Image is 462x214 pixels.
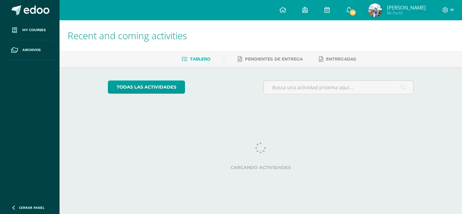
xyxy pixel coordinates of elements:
[108,80,185,94] a: todas las Actividades
[68,29,187,42] span: Recent and coming activities
[19,205,45,210] span: Cerrar panel
[238,54,303,65] a: Pendientes de entrega
[108,165,414,170] label: Cargando actividades
[22,27,46,33] span: My courses
[182,54,210,65] a: Tablero
[5,40,54,60] a: Archivos
[22,47,41,53] span: Archivos
[387,10,426,16] span: Mi Perfil
[387,4,426,11] span: [PERSON_NAME]
[319,54,356,65] a: Entregadas
[5,20,54,40] a: My courses
[368,3,382,17] img: 62f98806dc67104ae3dd30493a13b593.png
[264,81,414,94] input: Busca una actividad próxima aquí...
[326,56,356,62] span: Entregadas
[245,56,303,62] span: Pendientes de entrega
[349,9,356,16] span: 18
[190,56,210,62] span: Tablero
